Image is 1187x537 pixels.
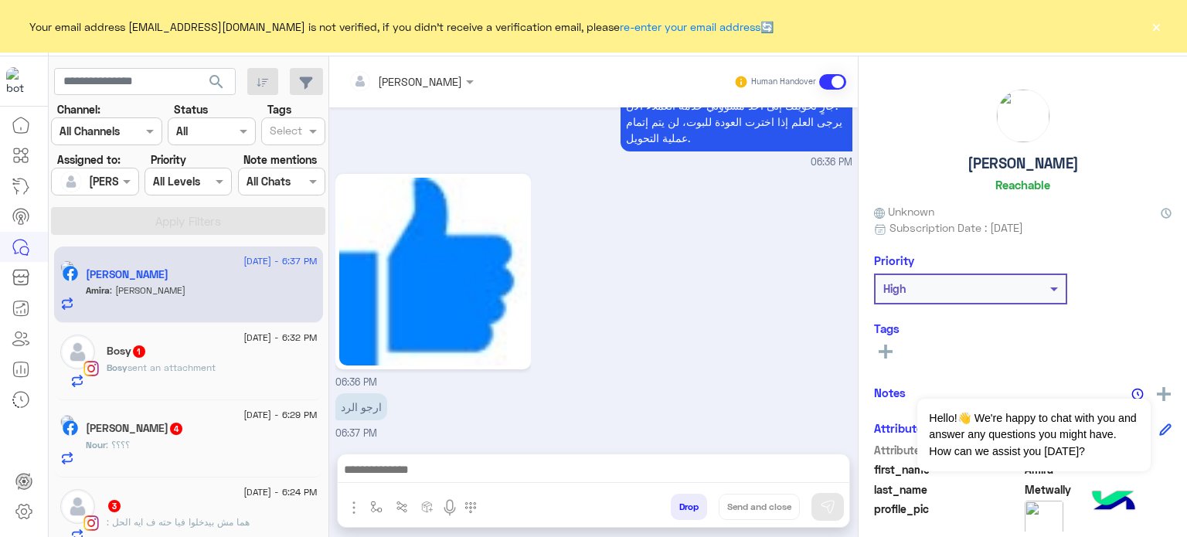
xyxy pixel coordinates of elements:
[243,254,317,268] span: [DATE] - 6:37 PM
[60,260,74,274] img: picture
[170,423,182,435] span: 4
[83,361,99,376] img: Instagram
[345,498,363,517] img: send attachment
[874,481,1022,498] span: last_name
[396,501,408,513] img: Trigger scenario
[440,498,459,517] img: send voice note
[107,362,128,373] span: Bosy
[63,420,78,436] img: Facebook
[51,207,325,235] button: Apply Filters
[243,151,317,168] label: Note mentions
[86,422,184,435] h5: Nour Mohamed
[128,362,216,373] span: sent an attachment
[621,92,852,151] p: 8/9/2025, 6:36 PM
[57,101,100,117] label: Channel:
[339,178,527,365] img: 39178562_1505197616293642_5411344281094848512_n.png
[389,494,415,519] button: Trigger scenario
[820,499,835,515] img: send message
[917,399,1150,471] span: Hello!👋 We're happy to chat with you and answer any questions you might have. How can we assist y...
[1148,19,1164,34] button: ×
[108,500,121,512] span: 3
[1087,475,1141,529] img: hulul-logo.png
[86,268,168,281] h5: Amira Metwally
[874,386,906,399] h6: Notes
[60,415,74,429] img: picture
[86,284,110,296] span: Amira
[174,101,208,117] label: Status
[198,68,236,101] button: search
[107,516,250,528] span: هما مش بيدخلوا فيا حته ف ايه الحل
[1025,481,1172,498] span: Metwally
[151,151,186,168] label: Priority
[874,253,914,267] h6: Priority
[751,76,816,88] small: Human Handover
[620,20,760,33] a: re-enter your email address
[335,393,387,420] p: 8/9/2025, 6:37 PM
[415,494,440,519] button: create order
[57,151,121,168] label: Assigned to:
[811,155,852,170] span: 06:36 PM
[106,439,130,450] span: ؟؟؟؟
[243,331,317,345] span: [DATE] - 6:32 PM
[874,321,1172,335] h6: Tags
[29,19,774,35] span: Your email address [EMAIL_ADDRESS][DOMAIN_NAME] is not verified, if you didn't receive a verifica...
[267,122,302,142] div: Select
[1157,387,1171,401] img: add
[110,284,185,296] span: ارجو الرد
[421,501,434,513] img: create order
[63,266,78,281] img: Facebook
[874,501,1022,536] span: profile_pic
[60,171,82,192] img: defaultAdmin.png
[6,67,34,95] img: 919860931428189
[874,461,1022,478] span: first_name
[267,101,291,117] label: Tags
[889,219,1023,236] span: Subscription Date : [DATE]
[874,442,1022,458] span: Attribute Name
[335,376,377,388] span: 06:36 PM
[874,203,934,219] span: Unknown
[243,408,317,422] span: [DATE] - 6:29 PM
[335,427,377,439] span: 06:37 PM
[968,155,1079,172] h5: [PERSON_NAME]
[207,73,226,91] span: search
[464,501,477,514] img: make a call
[995,178,1050,192] h6: Reachable
[364,494,389,519] button: select flow
[719,494,800,520] button: Send and close
[60,335,95,369] img: defaultAdmin.png
[671,494,707,520] button: Drop
[874,421,929,435] h6: Attributes
[86,439,106,450] span: Nour
[133,345,145,358] span: 1
[60,489,95,524] img: defaultAdmin.png
[83,515,99,531] img: Instagram
[370,501,383,513] img: select flow
[107,345,147,358] h5: Bosy
[997,90,1049,142] img: picture
[243,485,317,499] span: [DATE] - 6:24 PM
